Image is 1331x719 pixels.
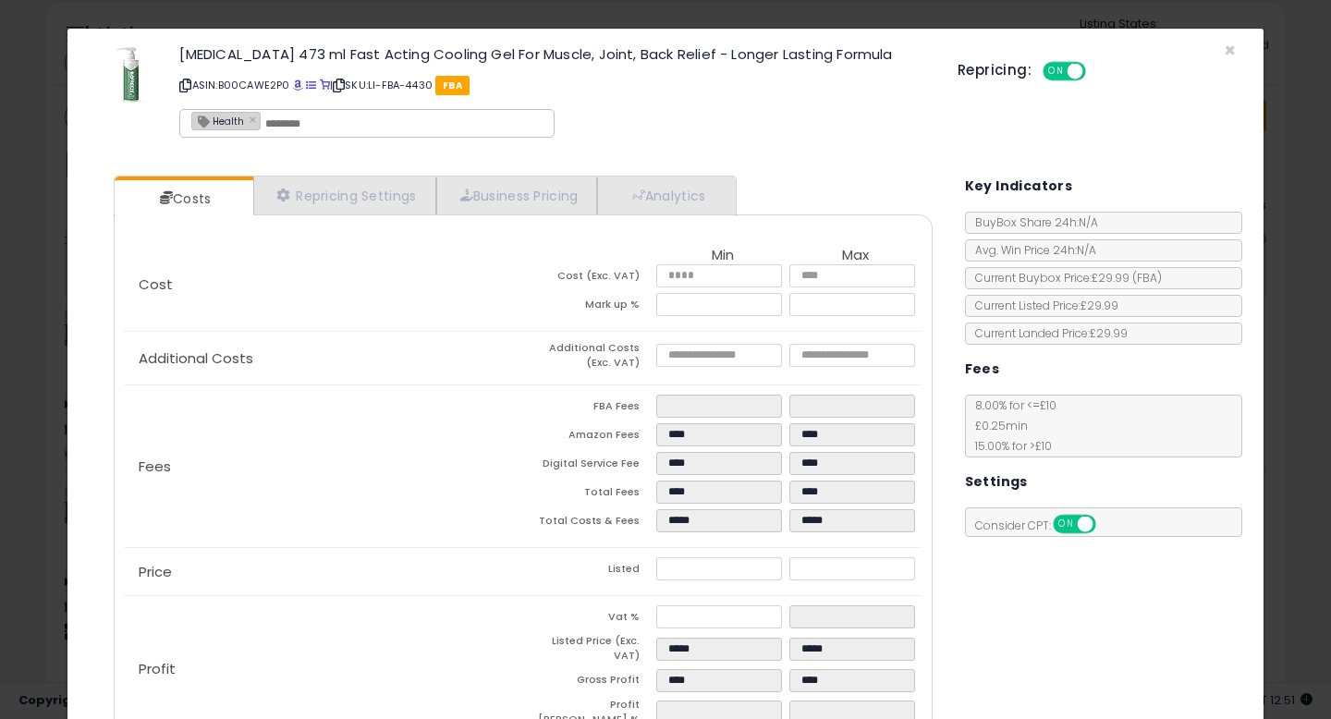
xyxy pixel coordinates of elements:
[1083,64,1113,79] span: OFF
[966,242,1096,258] span: Avg. Win Price 24h: N/A
[523,557,656,586] td: Listed
[523,452,656,481] td: Digital Service Fee
[523,293,656,322] td: Mark up %
[966,438,1052,454] span: 15.00 % for > £10
[966,397,1056,454] span: 8.00 % for <= £10
[1093,517,1122,532] span: OFF
[320,78,330,92] a: Your listing only
[1044,64,1068,79] span: ON
[523,605,656,634] td: Vat %
[523,634,656,668] td: Listed Price (Exc. VAT)
[965,175,1073,198] h5: Key Indicators
[293,78,303,92] a: BuyBox page
[597,177,734,214] a: Analytics
[124,565,523,579] p: Price
[523,669,656,698] td: Gross Profit
[116,47,145,103] img: 31MP59XEs+L._SL60_.jpg
[966,270,1162,286] span: Current Buybox Price:
[1092,270,1162,286] span: £29.99
[124,277,523,292] p: Cost
[179,47,930,61] h3: [MEDICAL_DATA] 473 ml Fast Acting Cooling Gel For Muscle, Joint, Back Relief - Longer Lasting For...
[1132,270,1162,286] span: ( FBA )
[523,423,656,452] td: Amazon Fees
[789,248,922,264] th: Max
[523,395,656,423] td: FBA Fees
[523,264,656,293] td: Cost (Exc. VAT)
[436,177,598,214] a: Business Pricing
[965,358,1000,381] h5: Fees
[656,248,789,264] th: Min
[124,351,523,366] p: Additional Costs
[966,325,1128,341] span: Current Landed Price: £29.99
[115,180,251,217] a: Costs
[124,662,523,676] p: Profit
[253,177,436,214] a: Repricing Settings
[306,78,316,92] a: All offer listings
[435,76,470,95] span: FBA
[966,298,1118,313] span: Current Listed Price: £29.99
[523,481,656,509] td: Total Fees
[965,470,1028,494] h5: Settings
[523,509,656,538] td: Total Costs & Fees
[249,111,260,128] a: ×
[958,63,1032,78] h5: Repricing:
[1224,37,1236,64] span: ×
[966,214,1098,230] span: BuyBox Share 24h: N/A
[523,341,656,375] td: Additional Costs (Exc. VAT)
[124,459,523,474] p: Fees
[966,518,1120,533] span: Consider CPT:
[192,113,244,128] span: Health
[1055,517,1078,532] span: ON
[179,70,930,100] p: ASIN: B00CAWE2P0 | SKU: LI-FBA-4430
[966,418,1028,433] span: £0.25 min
